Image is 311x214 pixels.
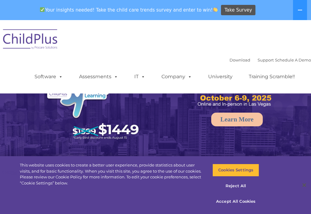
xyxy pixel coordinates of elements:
a: Company [155,71,198,83]
a: Software [28,71,69,83]
button: Reject All [212,180,259,192]
img: 👏 [213,7,218,12]
button: Close [298,178,311,192]
a: University [202,71,239,83]
a: Learn More [211,113,263,126]
a: Take Survey [221,5,255,16]
a: Download [230,58,250,62]
button: Accept All Cookies [212,195,259,208]
a: Support [258,58,274,62]
span: Take Survey [225,5,252,16]
button: Cookies Settings [212,164,259,177]
div: This website uses cookies to create a better user experience, provide statistics about user visit... [20,162,203,186]
a: Assessments [73,71,124,83]
span: Your insights needed! Take the child care trends survey and enter to win! [38,4,220,16]
img: ✅ [40,7,45,12]
a: Training Scramble!! [243,71,301,83]
a: IT [128,71,151,83]
font: | [230,58,311,62]
a: Schedule A Demo [275,58,311,62]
